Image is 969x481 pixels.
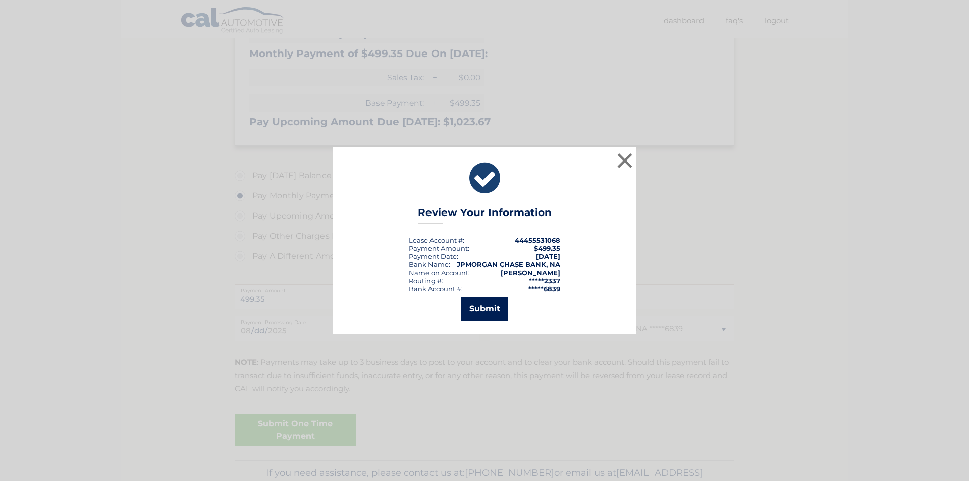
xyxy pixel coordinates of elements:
div: Name on Account: [409,269,470,277]
h3: Review Your Information [418,206,552,224]
span: $499.35 [534,244,560,252]
div: Payment Amount: [409,244,469,252]
button: × [615,150,635,171]
strong: 44455531068 [515,236,560,244]
div: Lease Account #: [409,236,464,244]
button: Submit [461,297,508,321]
span: [DATE] [536,252,560,260]
div: : [409,252,458,260]
strong: JPMORGAN CHASE BANK, NA [457,260,560,269]
div: Routing #: [409,277,443,285]
div: Bank Account #: [409,285,463,293]
div: Bank Name: [409,260,450,269]
strong: [PERSON_NAME] [501,269,560,277]
span: Payment Date [409,252,457,260]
